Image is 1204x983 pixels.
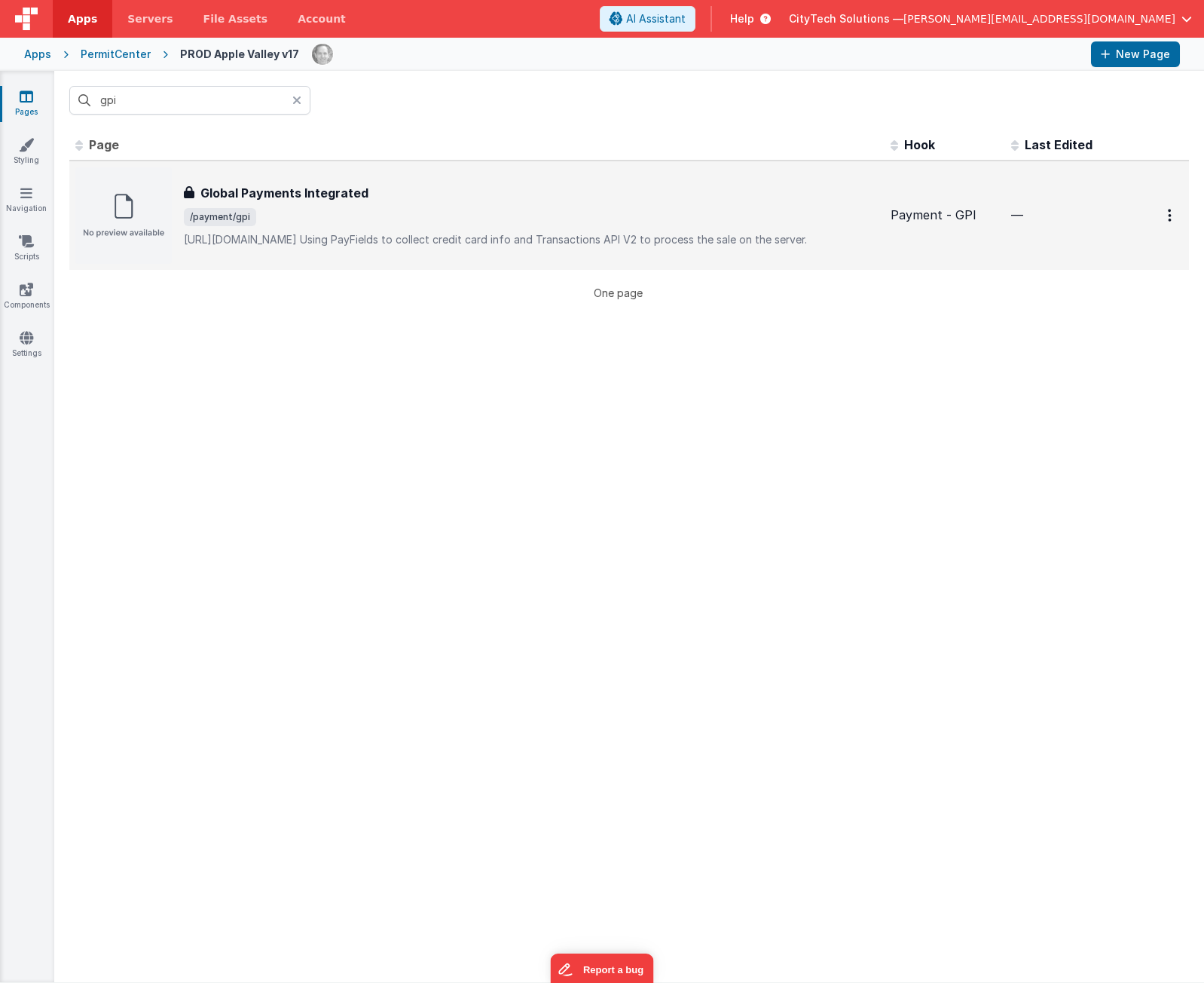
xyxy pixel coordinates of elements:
[200,184,368,202] h3: Global Payments Integrated
[81,47,151,62] div: PermitCenter
[891,207,999,224] div: Payment - GPI
[184,208,256,226] span: /payment/gpi
[68,11,97,26] span: Apps
[127,11,173,26] span: Servers
[69,86,310,115] input: Search pages, id's ...
[203,11,268,26] span: File Assets
[184,232,879,247] p: [URL][DOMAIN_NAME] Using PayFields to collect credit card info and Transactions API V2 to process...
[180,47,299,62] div: PROD Apple Valley v17
[1011,207,1023,222] span: —
[626,11,686,26] span: AI Assistant
[904,137,935,152] span: Hook
[1159,200,1183,231] button: Options
[312,44,333,65] img: e92780d1901cbe7d843708aaaf5fdb33
[600,6,695,32] button: AI Assistant
[1091,41,1180,67] button: New Page
[903,11,1175,26] span: [PERSON_NAME][EMAIL_ADDRESS][DOMAIN_NAME]
[789,11,1192,26] button: CityTech Solutions — [PERSON_NAME][EMAIL_ADDRESS][DOMAIN_NAME]
[730,11,754,26] span: Help
[69,285,1166,301] p: One page
[789,11,903,26] span: CityTech Solutions —
[89,137,119,152] span: Page
[24,47,51,62] div: Apps
[1025,137,1092,152] span: Last Edited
